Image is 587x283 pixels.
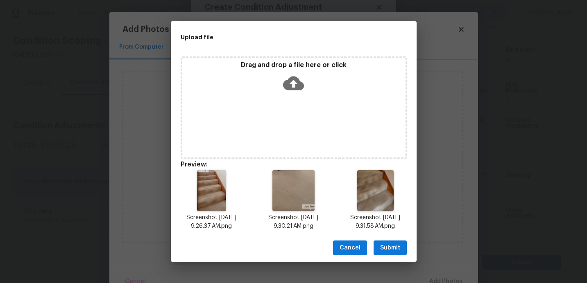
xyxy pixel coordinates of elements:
[333,240,367,256] button: Cancel
[197,170,227,211] img: AraeDyiKxeXRAAAAAElFTkSuQmCC
[380,243,400,253] span: Submit
[374,240,407,256] button: Submit
[344,213,406,231] p: Screenshot [DATE] 9.31.58 AM.png
[182,61,406,70] p: Drag and drop a file here or click
[181,213,243,231] p: Screenshot [DATE] 9.26.37 AM.png
[340,243,360,253] span: Cancel
[181,33,370,42] h2: Upload file
[272,170,315,211] img: llNTHAetViAAAAAElFTkSuQmCC
[262,213,324,231] p: Screenshot [DATE] 9.30.21 AM.png
[357,170,394,211] img: 9XObR2XFawAAAAABJRU5ErkJggg==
